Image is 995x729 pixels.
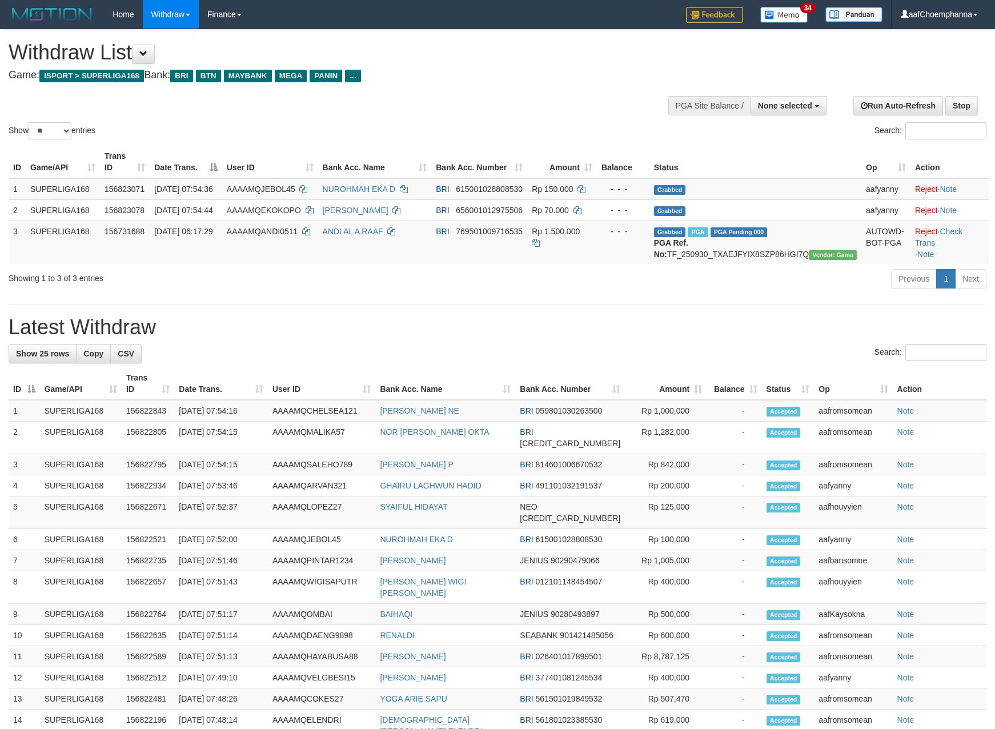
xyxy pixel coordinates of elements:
td: aafromsomean [814,625,892,646]
a: Note [897,406,914,415]
td: AAAAMQCOKES27 [268,688,375,710]
a: Stop [945,96,978,115]
td: [DATE] 07:54:15 [174,454,268,475]
th: User ID: activate to sort column ascending [268,367,375,400]
td: AAAAMQHAYABUSA88 [268,646,375,667]
span: JENIUS [520,556,548,565]
span: Marked by aafromsomean [688,227,708,237]
td: 2 [9,422,40,454]
td: AAAAMQLOPEZ27 [268,496,375,529]
span: NEO [520,502,537,511]
a: BAIHAQI [380,610,412,619]
td: aafyanny [861,199,910,221]
a: Note [897,556,914,565]
a: [PERSON_NAME] [380,673,446,682]
a: NOR [PERSON_NAME] OKTA [380,427,489,436]
td: SUPERLIGA168 [40,688,122,710]
span: BRI [520,406,533,415]
th: Bank Acc. Name: activate to sort column ascending [375,367,515,400]
span: Copy 901421485056 to clipboard [560,631,613,640]
a: [PERSON_NAME] P [380,460,453,469]
b: PGA Ref. No: [654,238,688,259]
td: - [707,496,761,529]
th: Bank Acc. Number: activate to sort column ascending [431,146,527,178]
span: Vendor URL: https://trx31.1velocity.biz [809,250,857,260]
td: Rp 100,000 [625,529,707,550]
td: AAAAMQOMBAI [268,604,375,625]
td: [DATE] 07:52:37 [174,496,268,529]
td: 2 [9,199,26,221]
td: AAAAMQWIGISAPUTR [268,571,375,604]
th: Trans ID: activate to sort column ascending [122,367,174,400]
span: Copy 561801023385530 to clipboard [536,715,603,724]
td: Rp 842,000 [625,454,707,475]
td: Rp 1,000,000 [625,400,707,422]
div: Showing 1 to 3 of 3 entries [9,268,406,284]
a: RENALDI [380,631,415,640]
span: [DATE] 06:17:29 [154,227,212,236]
span: BRI [436,206,449,215]
a: ANDI AL A RAAF [323,227,383,236]
a: Next [955,269,986,289]
span: Rp 70.000 [532,206,569,215]
span: ISPORT > SUPERLIGA168 [39,70,144,82]
td: SUPERLIGA168 [40,667,122,688]
span: BRI [520,535,533,544]
td: SUPERLIGA168 [40,571,122,604]
span: BRI [520,577,533,586]
span: Copy 059801030263500 to clipboard [536,406,603,415]
a: [PERSON_NAME] [323,206,388,215]
th: Bank Acc. Name: activate to sort column ascending [318,146,432,178]
td: - [707,604,761,625]
a: Note [897,673,914,682]
span: BRI [170,70,192,82]
a: YOGA ARIE SAPU [380,694,447,703]
div: PGA Site Balance / [668,96,751,115]
td: aafromsomean [814,688,892,710]
td: 11 [9,646,40,667]
td: aafromsomean [814,454,892,475]
td: · · [910,221,989,265]
span: Show 25 rows [16,349,69,358]
span: BRI [436,185,449,194]
a: 1 [936,269,956,289]
td: [DATE] 07:53:46 [174,475,268,496]
td: [DATE] 07:51:17 [174,604,268,625]
span: BRI [520,460,533,469]
a: Note [897,502,914,511]
td: - [707,422,761,454]
label: Search: [874,344,986,361]
span: BRI [520,715,533,724]
span: Accepted [767,428,801,438]
span: Copy 602001004818506 to clipboard [520,439,620,448]
td: aafhouyyien [814,496,892,529]
td: TF_250930_TXAEJFYIX8SZP86HGI7Q [649,221,861,265]
th: Game/API: activate to sort column ascending [26,146,100,178]
div: - - - [601,205,645,216]
td: SUPERLIGA168 [26,199,100,221]
td: [DATE] 07:51:14 [174,625,268,646]
td: aafyanny [814,529,892,550]
th: Balance [597,146,649,178]
td: 156822735 [122,550,174,571]
th: Date Trans.: activate to sort column ascending [174,367,268,400]
span: Copy 814601006670532 to clipboard [536,460,603,469]
span: BRI [520,652,533,661]
img: Feedback.jpg [686,7,743,23]
img: panduan.png [825,7,882,22]
span: MEGA [275,70,307,82]
span: Grabbed [654,185,686,195]
td: [DATE] 07:51:13 [174,646,268,667]
th: Balance: activate to sort column ascending [707,367,761,400]
span: Rp 150.000 [532,185,573,194]
span: AAAAMQJEBOL45 [227,185,295,194]
select: Showentries [29,122,71,139]
td: SUPERLIGA168 [26,178,100,200]
th: Op: activate to sort column ascending [861,146,910,178]
span: Accepted [767,503,801,512]
span: CSV [118,349,134,358]
td: Rp 400,000 [625,571,707,604]
td: aafhouyyien [814,571,892,604]
td: [DATE] 07:51:43 [174,571,268,604]
td: 156822671 [122,496,174,529]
